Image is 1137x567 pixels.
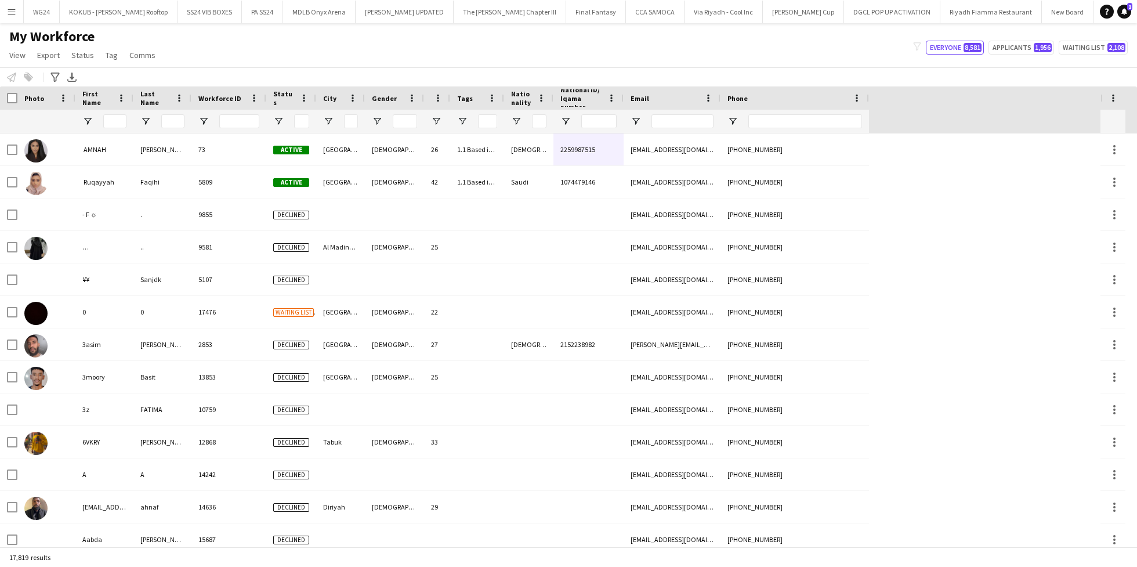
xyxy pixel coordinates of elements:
[191,393,266,425] div: 10759
[133,328,191,360] div: [PERSON_NAME]
[624,198,720,230] div: [EMAIL_ADDRESS][DOMAIN_NAME]
[624,296,720,328] div: [EMAIL_ADDRESS][DOMAIN_NAME]
[60,1,178,23] button: KOKUB - [PERSON_NAME] Rooftop
[316,426,365,458] div: Tabuk
[106,50,118,60] span: Tag
[273,243,309,252] span: Declined
[720,458,869,490] div: [PHONE_NUMBER]
[720,426,869,458] div: [PHONE_NUMBER]
[450,133,504,165] div: 1.1 Based in [GEOGRAPHIC_DATA], 2.2 English Level = 2/3 Good, Presentable B, Respect Team
[720,198,869,230] div: [PHONE_NUMBER]
[393,114,417,128] input: Gender Filter Input
[1127,3,1132,10] span: 1
[720,133,869,165] div: [PHONE_NUMBER]
[365,166,424,198] div: [DEMOGRAPHIC_DATA]
[198,94,241,103] span: Workforce ID
[24,237,48,260] img: … ..
[9,28,95,45] span: My Workforce
[133,458,191,490] div: A
[133,198,191,230] div: .
[133,133,191,165] div: [PERSON_NAME]
[424,361,450,393] div: 25
[273,276,309,284] span: Declined
[720,361,869,393] div: [PHONE_NUMBER]
[651,114,714,128] input: Email Filter Input
[273,438,309,447] span: Declined
[720,491,869,523] div: [PHONE_NUMBER]
[624,426,720,458] div: [EMAIL_ADDRESS][DOMAIN_NAME]
[24,302,48,325] img: 0 0
[532,114,546,128] input: Nationality Filter Input
[624,231,720,263] div: [EMAIL_ADDRESS][DOMAIN_NAME]
[504,166,553,198] div: Saudi
[283,1,356,23] button: MDLB Onyx Arena
[624,166,720,198] div: [EMAIL_ADDRESS][DOMAIN_NAME]
[191,231,266,263] div: 9581
[191,263,266,295] div: 5107
[219,114,259,128] input: Workforce ID Filter Input
[273,116,284,127] button: Open Filter Menu
[24,334,48,357] img: 3asim Hassen
[191,198,266,230] div: 9855
[372,116,382,127] button: Open Filter Menu
[75,296,133,328] div: 0
[75,231,133,263] div: …
[133,393,191,425] div: FATIMA
[82,116,93,127] button: Open Filter Menu
[1117,5,1131,19] a: 1
[316,361,365,393] div: [GEOGRAPHIC_DATA]
[763,1,844,23] button: [PERSON_NAME] Cup
[365,426,424,458] div: [DEMOGRAPHIC_DATA]
[75,426,133,458] div: 6VKRY
[273,308,314,317] span: Waiting list
[316,296,365,328] div: [GEOGRAPHIC_DATA]
[624,328,720,360] div: [PERSON_NAME][EMAIL_ADDRESS][DOMAIN_NAME]
[273,341,309,349] span: Declined
[356,1,454,23] button: [PERSON_NAME] UPDATED
[926,41,984,55] button: Everyone8,581
[365,491,424,523] div: [DEMOGRAPHIC_DATA]
[140,89,171,107] span: Last Name
[450,166,504,198] div: 1.1 Based in [GEOGRAPHIC_DATA], 2.1 English Level = 1/3 Poor
[365,231,424,263] div: [DEMOGRAPHIC_DATA]
[940,1,1042,23] button: Riyadh Fiamma Restaurant
[24,139,48,162] img: ‏ AMNAH IDRIS
[1107,43,1125,52] span: 2,108
[129,50,155,60] span: Comms
[273,373,309,382] span: Declined
[316,133,365,165] div: [GEOGRAPHIC_DATA]
[37,50,60,60] span: Export
[478,114,497,128] input: Tags Filter Input
[48,70,62,84] app-action-btn: Advanced filters
[75,166,133,198] div: ‏ Ruqayyah
[133,491,191,523] div: ahnaf
[273,146,309,154] span: Active
[511,89,533,107] span: Nationality
[424,166,450,198] div: 42
[624,458,720,490] div: [EMAIL_ADDRESS][DOMAIN_NAME]
[424,133,450,165] div: 26
[133,166,191,198] div: Faqihi
[103,114,126,128] input: First Name Filter Input
[191,296,266,328] div: 17476
[316,328,365,360] div: [GEOGRAPHIC_DATA]
[191,133,266,165] div: 73
[198,116,209,127] button: Open Filter Menu
[273,471,309,479] span: Declined
[624,491,720,523] div: [EMAIL_ADDRESS][DOMAIN_NAME]
[626,1,685,23] button: CCA SAMOCA
[727,116,738,127] button: Open Filter Menu
[75,133,133,165] div: ‏ AMNAH
[75,458,133,490] div: A
[191,491,266,523] div: 14636
[424,231,450,263] div: 25
[75,328,133,360] div: 3asim
[133,263,191,295] div: Sanjdk
[344,114,358,128] input: City Filter Input
[581,114,617,128] input: National ID/ Iqama number Filter Input
[365,296,424,328] div: [DEMOGRAPHIC_DATA]
[24,172,48,195] img: ‏ Ruqayyah Faqihi
[323,116,334,127] button: Open Filter Menu
[685,1,763,23] button: Via Riyadh - Cool Inc
[624,133,720,165] div: [EMAIL_ADDRESS][DOMAIN_NAME]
